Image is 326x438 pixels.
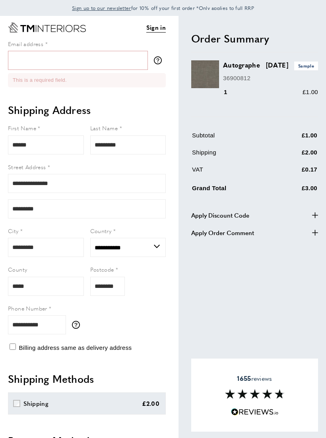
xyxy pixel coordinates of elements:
[8,227,19,235] span: City
[279,148,317,163] td: £2.00
[294,62,318,70] span: Sample
[231,408,279,416] img: Reviews.io 5 stars
[8,124,36,132] span: First Name
[13,76,161,84] li: This is a required field.
[8,40,43,48] span: Email address
[191,228,254,237] span: Apply Order Comment
[279,131,317,146] td: £1.00
[19,344,132,351] span: Billing address same as delivery address
[90,124,118,132] span: Last Name
[8,103,166,117] h2: Shipping Address
[90,265,114,273] span: Postcode
[303,89,318,95] span: £1.00
[8,372,166,386] h2: Shipping Methods
[237,374,251,383] strong: 1655
[142,399,160,408] div: £2.00
[90,227,112,235] span: Country
[192,165,278,180] td: VAT
[223,87,239,97] div: 1
[279,182,317,199] td: £3.00
[23,399,49,408] div: Shipping
[223,73,318,83] p: 36900812
[8,265,27,273] span: County
[146,23,166,33] a: Sign in
[191,210,249,220] span: Apply Discount Code
[72,4,131,12] a: Sign up to our newsletter
[192,182,278,199] td: Grand Total
[154,56,166,64] button: More information
[225,389,285,399] img: Reviews section
[237,374,272,382] span: reviews
[8,163,46,171] span: Street Address
[10,343,16,350] input: Billing address same as delivery address
[266,60,288,69] a: [DATE]
[223,60,318,70] h3: Autographe
[8,22,86,33] a: Go to Home page
[191,31,318,46] h2: Order Summary
[72,4,254,12] span: for 10% off your first order *Only applies to full RRP
[191,60,219,88] img: Autographe 3690 08 12
[192,148,278,163] td: Shipping
[192,131,278,146] td: Subtotal
[279,165,317,180] td: £0.17
[8,304,47,312] span: Phone Number
[72,321,84,329] button: More information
